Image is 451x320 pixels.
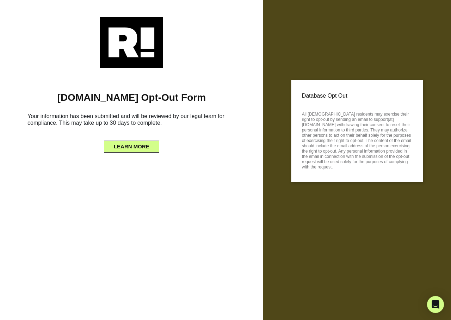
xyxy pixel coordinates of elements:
p: All [DEMOGRAPHIC_DATA] residents may exercise their right to opt-out by sending an email to suppo... [302,110,412,170]
h1: [DOMAIN_NAME] Opt-Out Form [11,92,253,104]
img: Retention.com [100,17,163,68]
div: Open Intercom Messenger [427,296,444,313]
h6: Your information has been submitted and will be reviewed by our legal team for compliance. This m... [11,110,253,132]
button: LEARN MORE [104,141,159,153]
a: LEARN MORE [104,142,159,147]
p: Database Opt Out [302,91,412,101]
